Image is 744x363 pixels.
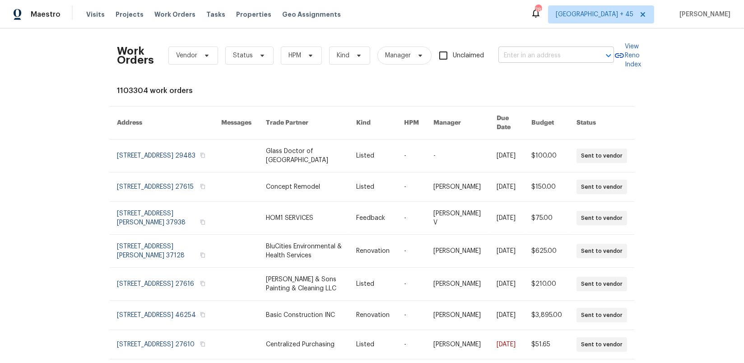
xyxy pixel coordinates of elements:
[259,330,349,359] td: Centralized Purchasing
[337,51,349,60] span: Kind
[385,51,411,60] span: Manager
[259,172,349,202] td: Concept Remodel
[259,268,349,301] td: [PERSON_NAME] & Sons Painting & Cleaning LLC
[199,340,207,348] button: Copy Address
[117,47,154,65] h2: Work Orders
[236,10,271,19] span: Properties
[426,235,489,268] td: [PERSON_NAME]
[397,235,426,268] td: -
[259,301,349,330] td: Basic Construction INC
[110,107,214,140] th: Address
[199,251,207,259] button: Copy Address
[569,107,634,140] th: Status
[349,235,397,268] td: Renovation
[31,10,60,19] span: Maestro
[206,11,225,18] span: Tasks
[614,42,641,69] a: View Reno Index
[199,218,207,226] button: Copy Address
[349,172,397,202] td: Listed
[176,51,197,60] span: Vendor
[233,51,253,60] span: Status
[397,268,426,301] td: -
[288,51,301,60] span: HPM
[453,51,484,60] span: Unclaimed
[199,279,207,288] button: Copy Address
[214,107,259,140] th: Messages
[117,86,627,95] div: 1103304 work orders
[535,5,541,14] div: 783
[199,182,207,191] button: Copy Address
[154,10,195,19] span: Work Orders
[426,202,489,235] td: [PERSON_NAME] V
[349,301,397,330] td: Renovation
[489,107,524,140] th: Due Date
[116,10,144,19] span: Projects
[259,140,349,172] td: Glass Doctor of [GEOGRAPHIC_DATA]
[397,140,426,172] td: -
[349,268,397,301] td: Listed
[397,202,426,235] td: -
[259,107,349,140] th: Trade Partner
[397,172,426,202] td: -
[282,10,341,19] span: Geo Assignments
[259,235,349,268] td: BluCities Environmental & Health Services
[349,202,397,235] td: Feedback
[259,202,349,235] td: HOM1 SERVICES
[349,107,397,140] th: Kind
[524,107,569,140] th: Budget
[86,10,105,19] span: Visits
[397,301,426,330] td: -
[426,330,489,359] td: [PERSON_NAME]
[556,10,633,19] span: [GEOGRAPHIC_DATA] + 45
[426,301,489,330] td: [PERSON_NAME]
[349,140,397,172] td: Listed
[426,107,489,140] th: Manager
[397,330,426,359] td: -
[498,49,589,63] input: Enter in an address
[426,268,489,301] td: [PERSON_NAME]
[397,107,426,140] th: HPM
[426,140,489,172] td: -
[676,10,730,19] span: [PERSON_NAME]
[349,330,397,359] td: Listed
[199,151,207,159] button: Copy Address
[602,49,615,62] button: Open
[199,311,207,319] button: Copy Address
[426,172,489,202] td: [PERSON_NAME]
